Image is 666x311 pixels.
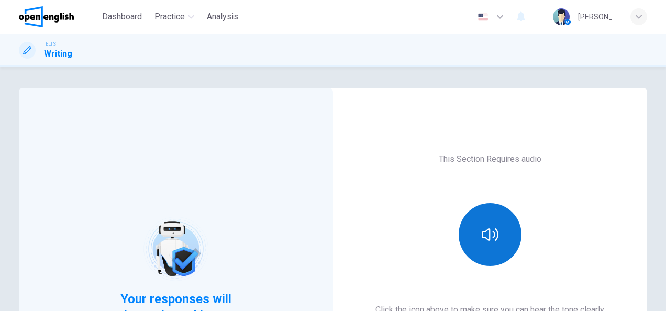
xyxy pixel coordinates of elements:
span: Analysis [207,10,238,23]
span: Dashboard [102,10,142,23]
img: robot icon [142,216,209,282]
a: OpenEnglish logo [19,6,98,27]
button: Practice [150,7,198,26]
h1: Writing [44,48,72,60]
span: IELTS [44,40,56,48]
button: Analysis [203,7,242,26]
div: [PERSON_NAME] [PERSON_NAME] [578,10,618,23]
img: Profile picture [553,8,570,25]
img: en [476,13,490,21]
button: Dashboard [98,7,146,26]
img: OpenEnglish logo [19,6,74,27]
span: Practice [154,10,185,23]
h6: This Section Requires audio [439,153,541,165]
